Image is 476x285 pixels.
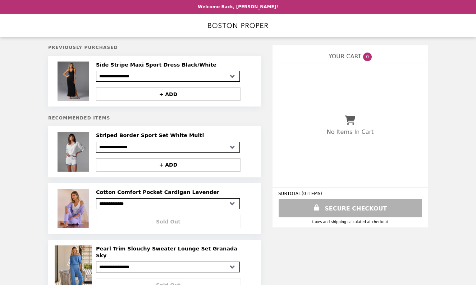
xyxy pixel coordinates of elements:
[96,132,207,139] h2: Striped Border Sport Set White Multi
[96,87,241,101] button: + ADD
[278,220,422,224] div: Taxes and Shipping calculated at checkout
[327,128,374,135] p: No Items In Cart
[58,189,91,228] img: Cotton Comfort Pocket Cardigan Lavender
[96,142,240,153] select: Select a product variant
[96,245,250,259] h2: Pearl Trim Slouchy Sweater Lounge Set Granada Sky
[302,191,322,196] span: ( 0 ITEMS )
[96,262,240,272] select: Select a product variant
[208,18,268,33] img: Brand Logo
[48,116,261,121] h5: Recommended Items
[58,132,91,171] img: Striped Border Sport Set White Multi
[278,191,302,196] span: SUBTOTAL
[58,62,91,101] img: Side Stripe Maxi Sport Dress Black/White
[96,198,240,209] select: Select a product variant
[48,45,261,50] h5: Previously Purchased
[96,71,240,82] select: Select a product variant
[96,189,222,195] h2: Cotton Comfort Pocket Cardigan Lavender
[329,53,361,60] span: YOUR CART
[96,62,219,68] h2: Side Stripe Maxi Sport Dress Black/White
[198,4,278,9] p: Welcome Back, [PERSON_NAME]!
[363,53,372,61] span: 0
[96,158,241,172] button: + ADD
